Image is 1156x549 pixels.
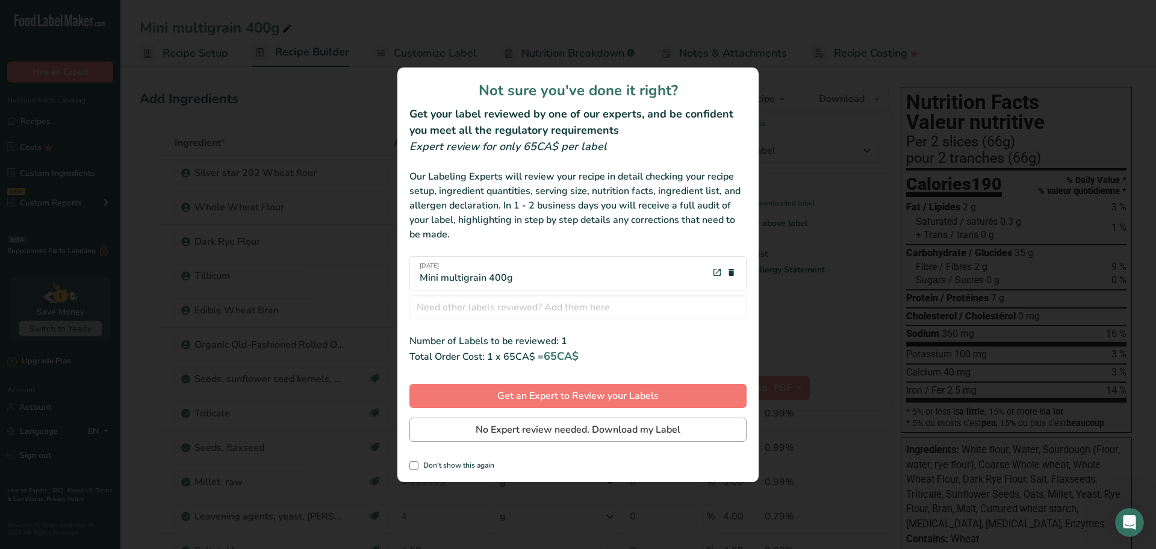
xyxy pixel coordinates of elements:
[476,422,680,437] span: No Expert review needed. Download my Label
[497,389,659,403] span: Get an Expert to Review your Labels
[409,418,747,442] button: No Expert review needed. Download my Label
[1115,508,1144,537] iframe: Intercom live chat
[409,348,747,365] div: Total Order Cost: 1 x 65CA$ =
[420,262,513,285] div: Mini multigrain 400g
[409,384,747,408] button: Get an Expert to Review your Labels
[409,295,747,319] input: Need other labels reviewed? Add them here
[409,169,747,242] div: Our Labeling Experts will review your recipe in detail checking your recipe setup, ingredient qua...
[409,139,747,155] div: Expert review for only 65CA$ per label
[409,80,747,101] h1: Not sure you've done it right?
[418,461,494,470] span: Don't show this again
[544,349,579,363] span: 65CA$
[409,106,747,139] h2: Get your label reviewed by one of our experts, and be confident you meet all the regulatory requi...
[409,334,747,348] div: Number of Labels to be reviewed: 1
[420,262,513,271] span: [DATE]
